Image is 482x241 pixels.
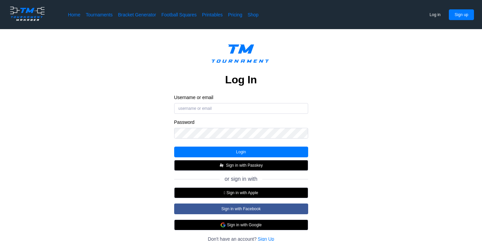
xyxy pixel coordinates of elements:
[174,160,308,171] button: Sign in with Passkey
[174,94,308,100] label: Username or email
[118,11,156,18] a: Bracket Generator
[225,73,257,86] h2: Log In
[174,103,308,114] input: username or email
[174,220,308,230] button: Sign in with Google
[68,11,80,18] a: Home
[248,11,259,18] a: Shop
[161,11,197,18] a: Football Squares
[174,204,308,214] button: Sign in with Facebook
[174,147,308,157] button: Login
[449,9,474,20] button: Sign up
[219,163,224,168] img: FIDO_Passkey_mark_A_white.b30a49376ae8d2d8495b153dc42f1869.svg
[225,176,258,182] span: or sign in with
[220,222,226,228] img: google.d7f092af888a54de79ed9c9303d689d7.svg
[8,5,47,22] img: logo.ffa97a18e3bf2c7d.png
[86,11,113,18] a: Tournaments
[228,11,242,18] a: Pricing
[174,119,308,125] label: Password
[424,9,446,20] button: Log in
[206,40,276,70] img: logo.ffa97a18e3bf2c7d.png
[202,11,223,18] a: Printables
[174,187,308,198] button:  Sign in with Apple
